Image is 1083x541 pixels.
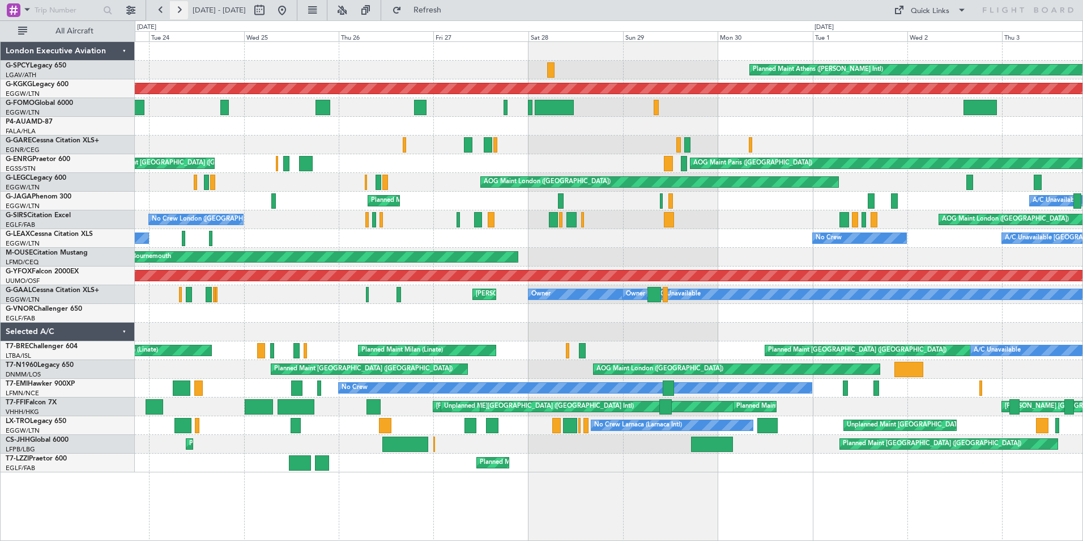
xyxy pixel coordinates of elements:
div: Wed 25 [244,31,339,41]
div: Wed 2 [907,31,1002,41]
a: EGGW/LTN [6,183,40,192]
a: G-LEGCLegacy 600 [6,175,66,181]
a: LFPB/LBG [6,445,35,454]
div: Owner [GEOGRAPHIC_DATA] ([GEOGRAPHIC_DATA]) [626,286,782,303]
a: LX-TROLegacy 650 [6,418,66,425]
a: M-OUSECitation Mustang [6,250,88,256]
a: G-LEAXCessna Citation XLS [6,231,93,238]
a: T7-FFIFalcon 7X [6,399,57,406]
span: G-KGKG [6,81,32,88]
a: EGGW/LTN [6,202,40,210]
a: EGLF/FAB [6,314,35,323]
a: T7-EMIHawker 900XP [6,381,75,387]
a: EGGW/LTN [6,295,40,304]
div: No Crew [342,379,368,396]
div: Mon 30 [718,31,812,41]
div: AOG Maint London ([GEOGRAPHIC_DATA]) [942,211,1069,228]
span: G-GAAL [6,287,32,294]
input: Trip Number [35,2,100,19]
a: LFMN/NCE [6,389,39,398]
a: G-ENRGPraetor 600 [6,156,70,163]
a: LGAV/ATH [6,71,36,79]
div: Planned Maint [GEOGRAPHIC_DATA] ([GEOGRAPHIC_DATA]) [480,454,658,471]
a: G-GAALCessna Citation XLS+ [6,287,99,294]
div: Planned Maint [GEOGRAPHIC_DATA] ([GEOGRAPHIC_DATA]) [736,398,915,415]
span: G-GARE [6,137,32,144]
div: [DATE] [815,23,834,32]
div: Planned Maint Athens ([PERSON_NAME] Intl) [753,61,883,78]
a: G-SPCYLegacy 650 [6,62,66,69]
span: G-LEAX [6,231,30,238]
div: AOG Maint London ([GEOGRAPHIC_DATA]) [596,361,723,378]
div: Unplanned Maint [GEOGRAPHIC_DATA] ([GEOGRAPHIC_DATA]) [847,417,1033,434]
div: A/C Unavailable [1033,192,1080,209]
a: G-KGKGLegacy 600 [6,81,69,88]
div: Tue 24 [149,31,244,41]
div: Unplanned Maint [GEOGRAPHIC_DATA] ([GEOGRAPHIC_DATA] Intl) [444,398,641,415]
a: CS-JHHGlobal 6000 [6,437,69,443]
a: P4-AUAMD-87 [6,119,53,125]
a: T7-N1960Legacy 650 [6,362,74,369]
span: T7-EMI [6,381,28,387]
a: EGLF/FAB [6,464,35,472]
span: G-ENRG [6,156,32,163]
div: A/C Unavailable [654,286,701,303]
button: Refresh [387,1,455,19]
span: [DATE] - [DATE] [193,5,246,15]
a: EGGW/LTN [6,239,40,248]
a: DNMM/LOS [6,370,41,379]
a: EGGW/LTN [6,426,40,435]
div: Quick Links [911,6,949,17]
span: Refresh [404,6,451,14]
a: FALA/HLA [6,127,36,136]
a: EGSS/STN [6,164,36,173]
a: G-JAGAPhenom 300 [6,193,71,200]
a: EGLF/FAB [6,221,35,229]
div: Planned Maint Milan (Linate) [361,342,443,359]
a: UUMO/OSF [6,277,40,285]
div: [PERSON_NAME] ([GEOGRAPHIC_DATA]) [476,286,598,303]
button: Quick Links [888,1,972,19]
button: All Aircraft [12,22,123,40]
span: G-LEGC [6,175,30,181]
span: G-SIRS [6,212,27,219]
div: AOG Maint London ([GEOGRAPHIC_DATA]) [484,174,611,191]
span: G-SPCY [6,62,30,69]
span: LX-TRO [6,418,30,425]
span: All Aircraft [29,27,120,35]
div: No Crew Larnaca (Larnaca Intl) [594,417,682,434]
a: EGGW/LTN [6,90,40,98]
div: [DATE] [137,23,156,32]
div: A/C Unavailable [974,342,1021,359]
a: G-GARECessna Citation XLS+ [6,137,99,144]
div: Planned Maint [GEOGRAPHIC_DATA] ([GEOGRAPHIC_DATA]) [371,192,549,209]
div: Tue 1 [813,31,907,41]
span: P4-AUA [6,119,31,125]
a: G-YFOXFalcon 2000EX [6,268,79,275]
span: CS-JHH [6,437,30,443]
span: G-VNOR [6,306,33,312]
div: AOG Maint Paris ([GEOGRAPHIC_DATA]) [693,155,812,172]
div: Planned Maint [GEOGRAPHIC_DATA] ([GEOGRAPHIC_DATA]) [768,342,946,359]
div: Planned Maint [GEOGRAPHIC_DATA] ([GEOGRAPHIC_DATA]) [189,436,368,453]
div: No Crew London ([GEOGRAPHIC_DATA]) [152,211,272,228]
div: Planned Maint [GEOGRAPHIC_DATA] ([GEOGRAPHIC_DATA]) [843,436,1021,453]
span: T7-BRE [6,343,29,350]
span: T7-FFI [6,399,25,406]
a: G-FOMOGlobal 6000 [6,100,73,107]
span: M-OUSE [6,250,33,256]
span: G-JAGA [6,193,32,200]
a: G-SIRSCitation Excel [6,212,71,219]
a: LFMD/CEQ [6,258,39,267]
a: T7-LZZIPraetor 600 [6,455,67,462]
div: Fri 27 [433,31,528,41]
a: EGGW/LTN [6,108,40,117]
div: No Crew [816,230,842,247]
span: T7-N1960 [6,362,37,369]
a: T7-BREChallenger 604 [6,343,78,350]
span: G-FOMO [6,100,35,107]
a: EGNR/CEG [6,146,40,154]
a: G-VNORChallenger 650 [6,306,82,312]
div: Sun 29 [623,31,718,41]
div: Unplanned Maint [GEOGRAPHIC_DATA] ([GEOGRAPHIC_DATA]) [89,155,275,172]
